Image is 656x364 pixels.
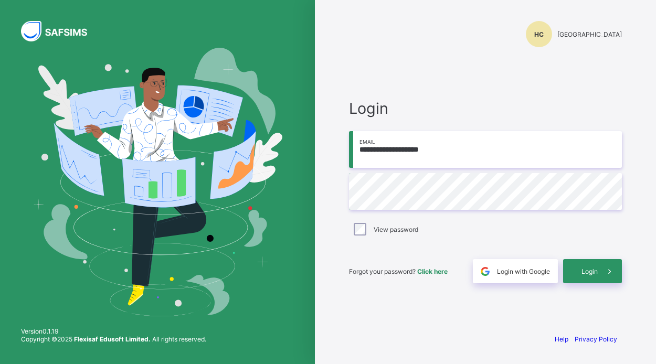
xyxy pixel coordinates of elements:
[74,335,151,343] strong: Flexisaf Edusoft Limited.
[417,267,448,275] a: Click here
[497,267,550,275] span: Login with Google
[21,335,206,343] span: Copyright © 2025 All rights reserved.
[374,226,418,233] label: View password
[33,48,282,316] img: Hero Image
[21,21,100,41] img: SAFSIMS Logo
[575,335,617,343] a: Privacy Policy
[479,265,491,277] img: google.396cfc9801f0270233282035f929180a.svg
[534,30,544,38] span: HC
[555,335,568,343] a: Help
[557,30,622,38] span: [GEOGRAPHIC_DATA]
[349,99,622,117] span: Login
[581,267,598,275] span: Login
[21,327,206,335] span: Version 0.1.19
[349,267,448,275] span: Forgot your password?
